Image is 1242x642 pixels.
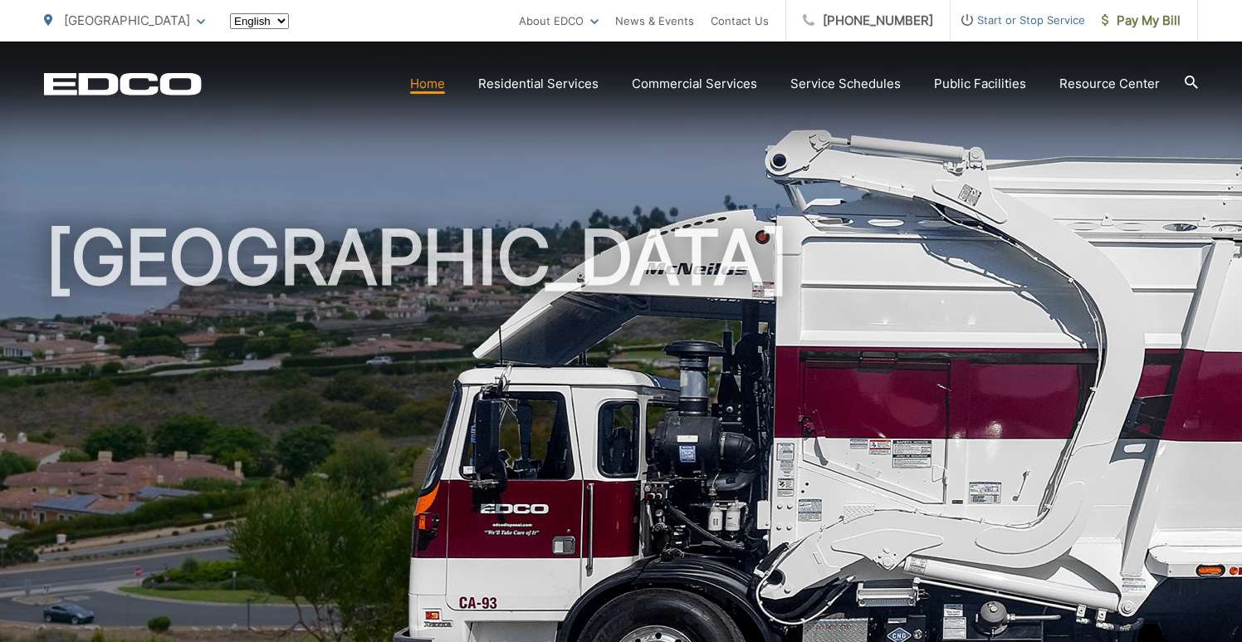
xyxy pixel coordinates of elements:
[790,74,901,94] a: Service Schedules
[64,12,190,28] span: [GEOGRAPHIC_DATA]
[44,72,202,96] a: EDCD logo. Return to the homepage.
[230,13,289,29] select: Select a language
[1102,11,1181,31] span: Pay My Bill
[1059,74,1160,94] a: Resource Center
[519,11,599,31] a: About EDCO
[615,11,694,31] a: News & Events
[478,74,599,94] a: Residential Services
[410,74,445,94] a: Home
[934,74,1026,94] a: Public Facilities
[711,11,769,31] a: Contact Us
[632,74,757,94] a: Commercial Services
